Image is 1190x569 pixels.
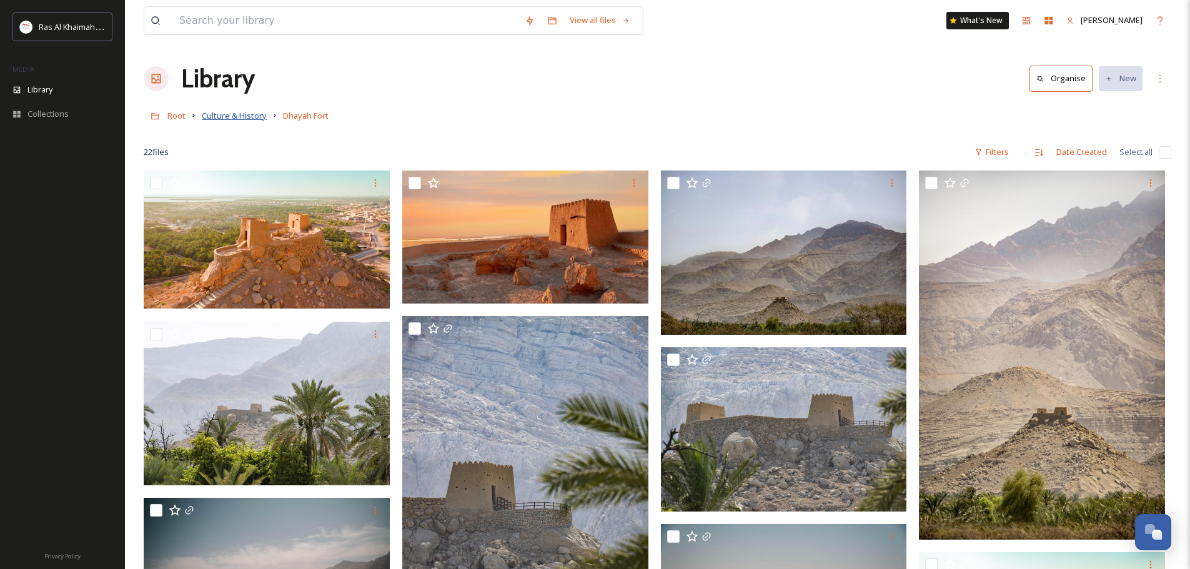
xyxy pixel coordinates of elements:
img: Logo_RAKTDA_RGB-01.png [20,21,32,33]
img: Dhayah Fort.jpg [661,171,907,335]
span: Dhayah Fort [283,110,329,121]
a: View all files [563,8,637,32]
input: Search your library [173,7,518,34]
button: New [1099,66,1143,91]
span: Privacy Policy [44,552,81,560]
span: Select all [1119,146,1153,158]
span: Collections [27,108,69,120]
img: Dhayah Fort (C) Ras Al Khaimah Tourism Development Authority.jpg [402,171,648,304]
img: Dhayah Fort.jpg [919,171,1165,540]
span: Culture & History [202,110,267,121]
span: [PERSON_NAME] [1081,14,1143,26]
img: Dhayah Fort.jpg [144,322,390,485]
button: Open Chat [1135,514,1171,550]
span: Library [27,84,52,96]
img: Dhayah fort RAK.jpg [144,171,390,309]
button: Organise [1029,66,1093,91]
a: What's New [946,12,1009,29]
a: Culture & History [202,108,267,123]
a: Organise [1029,66,1099,91]
span: Root [167,110,186,121]
span: 22 file s [144,146,169,158]
a: Privacy Policy [44,548,81,563]
div: Filters [968,140,1015,164]
img: Dhayah Fort.jpg [661,347,907,512]
a: Dhayah Fort [283,108,329,123]
span: MEDIA [12,64,34,74]
div: Date Created [1050,140,1113,164]
a: Root [167,108,186,123]
span: Ras Al Khaimah Tourism Development Authority [39,21,216,32]
a: [PERSON_NAME] [1060,8,1149,32]
a: Library [181,60,255,97]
